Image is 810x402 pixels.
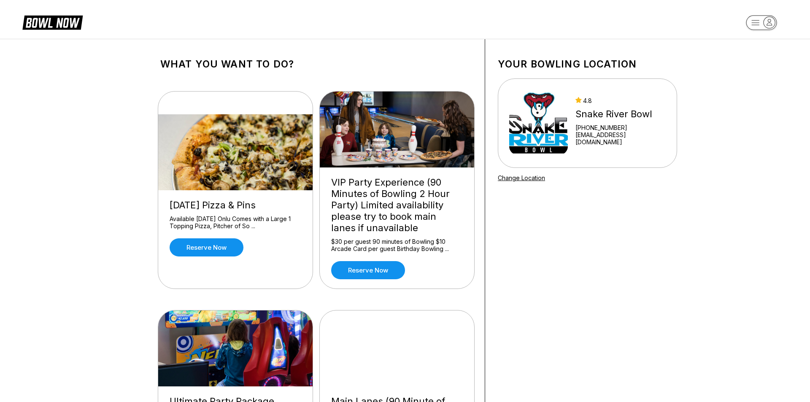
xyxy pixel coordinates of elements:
div: $30 per guest 90 minutes of Bowling $10 Arcade Card per guest Birthday Bowling ... [331,238,463,253]
div: Available [DATE] Onlu Comes with a Large 1 Topping Pizza, Pitcher of So ... [170,215,301,230]
img: Snake River Bowl [509,92,568,155]
a: Reserve now [170,238,243,256]
img: Main Lanes (90 Minute of Bowling) [320,310,475,386]
div: VIP Party Experience (90 Minutes of Bowling 2 Hour Party) Limited availability please try to book... [331,177,463,234]
div: [DATE] Pizza & Pins [170,200,301,211]
a: Reserve now [331,261,405,279]
img: VIP Party Experience (90 Minutes of Bowling 2 Hour Party) Limited availability please try to book... [320,92,475,167]
h1: Your bowling location [498,58,677,70]
a: [EMAIL_ADDRESS][DOMAIN_NAME] [575,131,666,146]
div: [PHONE_NUMBER] [575,124,666,131]
a: Change Location [498,174,545,181]
div: Snake River Bowl [575,108,666,120]
h1: What you want to do? [160,58,472,70]
img: Wednesday Pizza & Pins [158,114,313,190]
img: Ultimate Party Package (main lanes only) [158,310,313,386]
div: 4.8 [575,97,666,104]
